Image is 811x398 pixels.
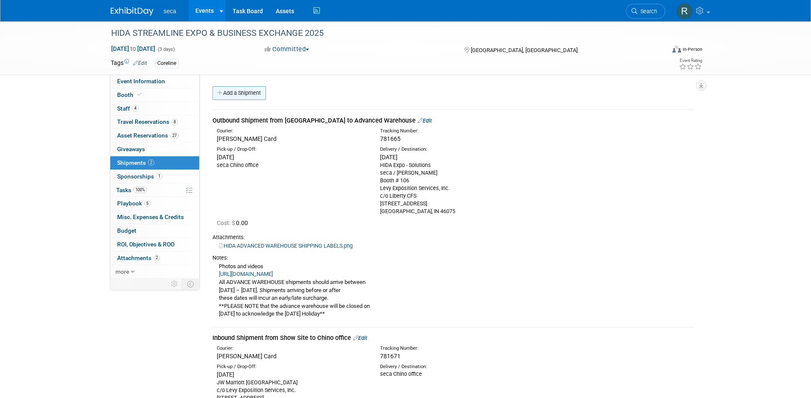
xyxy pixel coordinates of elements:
[679,59,702,63] div: Event Rating
[219,243,353,249] a: HIDA ADVANCED WAREHOUSE SHIPPING LABELS.png
[217,135,367,143] div: [PERSON_NAME] Card
[132,105,139,111] span: 4
[117,173,162,180] span: Sponsorships
[157,47,175,52] span: (3 days)
[133,60,147,66] a: Edit
[155,59,179,68] div: Coreline
[110,238,199,251] a: ROI, Objectives & ROO
[153,255,160,261] span: 2
[217,219,251,226] span: 0.00
[164,8,177,15] span: seca
[353,335,367,341] a: Edit
[380,128,572,135] div: Tracking Number:
[117,118,178,125] span: Travel Reservations
[380,345,572,352] div: Tracking Number:
[110,88,199,102] a: Booth
[110,224,199,237] a: Budget
[676,3,693,19] img: Rachel Jordan
[117,200,150,207] span: Playbook
[137,92,142,97] i: Booth reservation complete
[133,187,147,193] span: 100%
[217,128,367,135] div: Courier:
[117,105,139,112] span: Staff
[110,115,199,129] a: Travel Reservations8
[116,187,147,193] span: Tasks
[117,227,136,234] span: Budget
[117,132,179,139] span: Asset Reservations
[110,129,199,142] a: Asset Reservations27
[380,135,401,142] span: 781665
[217,352,367,360] div: [PERSON_NAME] Card
[212,116,694,125] div: Outbound Shipment from [GEOGRAPHIC_DATA] to Advanced Warehouse
[117,255,160,261] span: Attachments
[217,219,236,226] span: Cost: $
[672,46,681,53] img: Format-Inperson.png
[148,159,154,166] span: 2
[117,146,145,152] span: Giveaways
[110,197,199,210] a: Playbook5
[219,271,273,277] a: [URL][DOMAIN_NAME]
[212,86,266,100] a: Add a Shipment
[217,370,367,379] div: [DATE]
[217,161,367,169] div: seca Chino office
[380,370,531,378] div: seca Chino office
[217,345,367,352] div: Courier:
[110,265,199,278] a: more
[217,363,367,370] div: Pick-up / Drop-Off:
[615,44,703,57] div: Event Format
[115,268,129,275] span: more
[129,45,137,52] span: to
[380,353,401,360] span: 781671
[110,184,199,197] a: Tasks100%
[111,45,156,53] span: [DATE] [DATE]
[110,170,199,183] a: Sponsorships1
[380,161,531,215] div: HIDA Expo - Solutions seca / [PERSON_NAME] Booth # 106 Levy Exposition Services, Inc. c/o Liberty...
[212,234,694,241] div: Attachments:
[380,363,531,370] div: Delivery / Destination:
[212,254,694,262] div: Notes:
[117,241,174,248] span: ROI, Objectives & ROO
[217,146,367,153] div: Pick-up / Drop-Off:
[170,132,179,139] span: 27
[637,8,657,15] span: Search
[144,200,150,207] span: 5
[117,91,143,98] span: Booth
[110,156,199,170] a: Shipments2
[212,334,694,342] div: Inbound Shipment from Show Site to Chino office
[182,278,199,290] td: Toggle Event Tabs
[111,59,147,68] td: Tags
[110,75,199,88] a: Event Information
[380,146,531,153] div: Delivery / Destination:
[212,262,694,318] div: Photos and videos All ADVANCE WAREHOUSE shipments should arrive between [DATE] – [DATE]. Shipment...
[110,211,199,224] a: Misc. Expenses & Credits
[108,26,652,41] div: HIDA STREAMLINE EXPO & BUSINESS EXCHANGE 2025
[117,78,165,85] span: Event Information
[156,173,162,179] span: 1
[110,102,199,115] a: Staff4
[380,153,531,161] div: [DATE]
[418,117,432,124] a: Edit
[626,4,665,19] a: Search
[682,46,702,53] div: In-Person
[110,252,199,265] a: Attachments2
[471,47,578,53] span: [GEOGRAPHIC_DATA], [GEOGRAPHIC_DATA]
[262,45,313,54] button: Committed
[111,7,153,16] img: ExhibitDay
[110,143,199,156] a: Giveaways
[171,119,178,125] span: 8
[117,214,184,220] span: Misc. Expenses & Credits
[117,159,154,166] span: Shipments
[167,278,182,290] td: Personalize Event Tab Strip
[217,153,367,161] div: [DATE]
